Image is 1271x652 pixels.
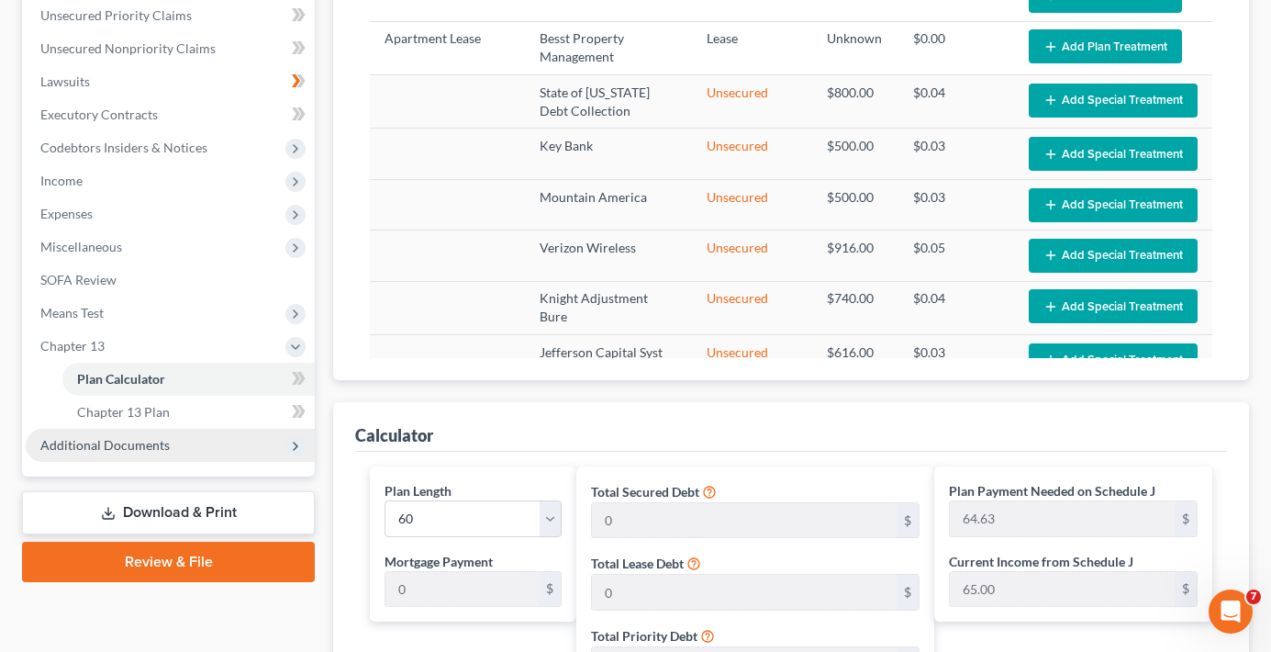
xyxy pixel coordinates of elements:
[950,501,1175,536] input: 0.00
[26,98,315,131] a: Executory Contracts
[40,173,83,188] span: Income
[40,437,170,453] span: Additional Documents
[385,481,452,500] label: Plan Length
[812,281,898,334] td: $740.00
[898,281,1013,334] td: $0.04
[898,335,1013,386] td: $0.03
[525,21,692,74] td: Besst Property Management
[355,424,433,446] div: Calculator
[812,21,898,74] td: Unknown
[40,272,117,287] span: SOFA Review
[22,542,315,582] a: Review & File
[592,503,898,538] input: 0.00
[898,21,1013,74] td: $0.00
[1029,188,1198,222] button: Add Special Treatment
[1175,501,1197,536] div: $
[812,129,898,179] td: $500.00
[1029,343,1198,377] button: Add Special Treatment
[525,230,692,281] td: Verizon Wireless
[1175,572,1197,607] div: $
[22,491,315,534] a: Download & Print
[525,75,692,129] td: State of [US_STATE] Debt Collection
[592,575,898,610] input: 0.00
[591,626,697,646] label: Total Priority Debt
[40,7,192,23] span: Unsecured Priority Claims
[949,481,1155,500] label: Plan Payment Needed on Schedule J
[692,129,812,179] td: Unsecured
[898,230,1013,281] td: $0.05
[40,140,207,155] span: Codebtors Insiders & Notices
[812,75,898,129] td: $800.00
[692,230,812,281] td: Unsecured
[385,552,493,571] label: Mortgage Payment
[812,230,898,281] td: $916.00
[62,363,315,396] a: Plan Calculator
[591,554,684,573] label: Total Lease Debt
[40,206,93,221] span: Expenses
[1246,590,1261,604] span: 7
[1029,289,1198,323] button: Add Special Treatment
[1029,137,1198,171] button: Add Special Treatment
[812,179,898,230] td: $500.00
[692,179,812,230] td: Unsecured
[40,73,90,89] span: Lawsuits
[1029,239,1198,273] button: Add Special Treatment
[525,129,692,179] td: Key Bank
[692,75,812,129] td: Unsecured
[525,179,692,230] td: Mountain America
[40,107,158,122] span: Executory Contracts
[40,239,122,254] span: Miscellaneous
[525,335,692,386] td: Jefferson Capital Syst
[26,264,315,297] a: SOFA Review
[40,40,216,56] span: Unsecured Nonpriority Claims
[591,482,699,501] label: Total Secured Debt
[40,338,105,354] span: Chapter 13
[385,572,538,607] input: 0.00
[692,21,812,74] td: Lease
[898,75,1013,129] td: $0.04
[692,335,812,386] td: Unsecured
[370,21,525,74] td: Apartment Lease
[77,371,165,387] span: Plan Calculator
[1029,84,1198,118] button: Add Special Treatment
[539,572,561,607] div: $
[950,572,1175,607] input: 0.00
[692,281,812,334] td: Unsecured
[26,32,315,65] a: Unsecured Nonpriority Claims
[1209,590,1253,634] iframe: Intercom live chat
[898,179,1013,230] td: $0.03
[898,129,1013,179] td: $0.03
[77,404,170,420] span: Chapter 13 Plan
[62,396,315,429] a: Chapter 13 Plan
[897,503,919,538] div: $
[1029,29,1182,63] button: Add Plan Treatment
[949,552,1133,571] label: Current Income from Schedule J
[525,281,692,334] td: Knight Adjustment Bure
[812,335,898,386] td: $616.00
[26,65,315,98] a: Lawsuits
[40,305,104,320] span: Means Test
[897,575,919,610] div: $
